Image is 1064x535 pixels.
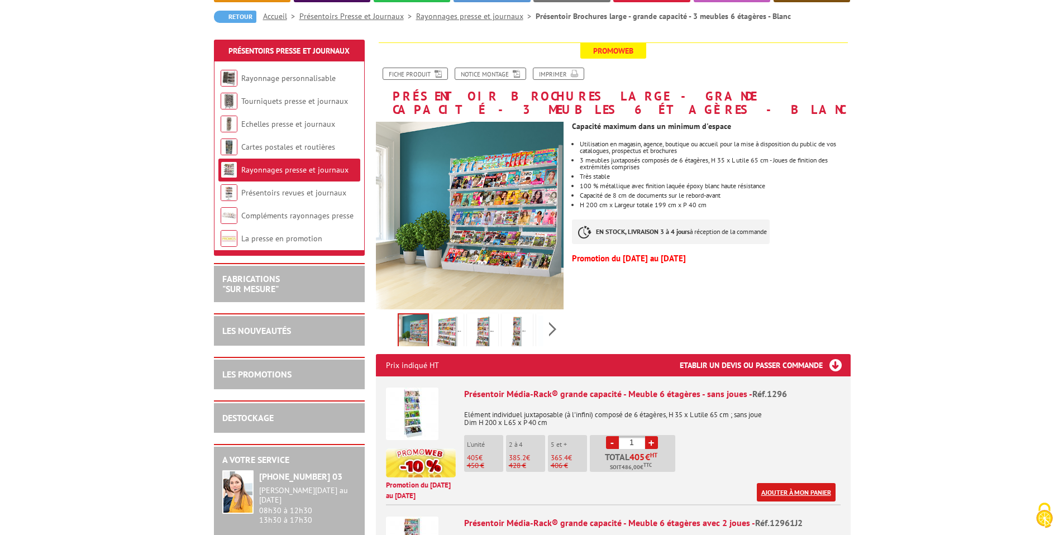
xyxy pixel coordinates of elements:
span: 365.4 [551,453,568,462]
img: Rayonnages presse et journaux [221,161,237,178]
p: 450 € [467,462,503,470]
p: € [467,454,503,462]
span: 385.2 [509,453,526,462]
img: Compléments rayonnages presse [221,207,237,224]
a: LES NOUVEAUTÉS [222,325,291,336]
span: 486,00 [622,463,640,472]
div: Présentoir Média-Rack® grande capacité - Meuble 6 étagères - sans joues - [464,388,841,400]
a: Notice Montage [455,68,526,80]
li: H 200 cm x Largeur totale 199 cm x P 40 cm [580,202,850,208]
a: Accueil [263,11,299,21]
span: € [645,452,650,461]
p: 406 € [551,462,587,470]
img: widget-service.jpg [222,470,254,514]
strong: EN STOCK, LIVRAISON 3 à 4 jours [596,227,690,236]
a: FABRICATIONS"Sur Mesure" [222,273,280,294]
p: Elément individuel juxtaposable (à l'infini) composé de 6 étagères, H 35 x L utile 65 cm ; sans j... [464,403,841,427]
a: Compléments rayonnages presse [241,211,354,221]
h2: A votre service [222,455,356,465]
h3: Etablir un devis ou passer commande [680,354,851,376]
strong: Capacité maximum dans un minimum d'espace [572,121,731,131]
a: DESTOCKAGE [222,412,274,423]
p: 5 et + [551,441,587,448]
img: 1296-sansjoues_dim.jpg [538,316,565,350]
a: Fiche produit [383,68,448,80]
img: Cartes postales et routières [221,138,237,155]
a: Rayonnages presse et journaux [416,11,536,21]
strong: [PHONE_NUMBER] 03 [259,471,342,482]
span: Réf.1296 [752,388,787,399]
span: Promoweb [580,43,646,59]
img: Cookies (fenêtre modale) [1030,501,1058,529]
p: Promotion du [DATE] au [DATE] [572,255,850,262]
li: 100 % métallique avec finition laquée époxy blanc haute résistance [580,183,850,189]
sup: HT [650,451,657,459]
a: Imprimer [533,68,584,80]
img: 12962j2_presentoir_grande_etagere_dim.jpg [469,316,496,350]
li: Très stable [580,173,850,180]
p: Promotion du [DATE] au [DATE] [386,480,456,501]
span: 405 [467,453,479,462]
a: La presse en promotion [241,233,322,243]
span: Réf.12961J2 [755,517,803,528]
div: 08h30 à 12h30 13h30 à 17h30 [259,486,356,524]
img: Echelles presse et journaux [221,116,237,132]
a: Présentoirs Presse et Journaux [228,46,350,56]
sup: TTC [643,462,652,468]
img: Présentoirs revues et journaux [221,184,237,201]
li: Présentoir Brochures large - grande capacité - 3 meubles 6 étagères - Blanc [536,11,791,22]
img: 12963j2_grande_etagere_situation.jpg [399,314,428,349]
img: Tourniquets presse et journaux [221,93,237,109]
img: promotion [386,448,456,477]
a: Echelles presse et journaux [241,119,335,129]
img: 12963j2_grande_etagere_situation.jpg [376,122,564,309]
p: € [551,454,587,462]
p: 428 € [509,462,545,470]
span: 405 [629,452,645,461]
a: Retour [214,11,256,23]
button: Cookies (fenêtre modale) [1025,497,1064,535]
p: 2 à 4 [509,441,545,448]
a: + [645,436,658,449]
span: Next [547,320,558,338]
img: La presse en promotion [221,230,237,247]
p: € [509,454,545,462]
a: Ajouter à mon panier [757,483,836,501]
img: Rayonnage personnalisable [221,70,237,87]
a: Tourniquets presse et journaux [241,96,348,106]
img: Présentoir Média-Rack® grande capacité - Meuble 6 étagères - sans joues [386,388,438,440]
div: [PERSON_NAME][DATE] au [DATE] [259,486,356,505]
a: Cartes postales et routières [241,142,335,152]
img: 12961j2_etagere_dim.jpg [504,316,531,350]
li: 3 meubles juxtaposés composés de 6 étagères, H 35 x L utile 65 cm - Joues de finition des extrémi... [580,157,850,170]
a: Présentoirs revues et journaux [241,188,346,198]
p: L'unité [467,441,503,448]
a: Rayonnages presse et journaux [241,165,349,175]
a: LES PROMOTIONS [222,369,292,380]
a: - [606,436,619,449]
div: Présentoir Média-Rack® grande capacité - Meuble 6 étagères avec 2 joues - [464,517,841,529]
p: Prix indiqué HT [386,354,439,376]
a: Rayonnage personnalisable [241,73,336,83]
li: Utilisation en magasin, agence, boutique ou accueil pour la mise à disposition du public de vos c... [580,141,850,154]
a: Présentoirs Presse et Journaux [299,11,416,21]
p: Total [593,452,675,472]
span: Soit € [610,463,652,472]
img: 12963j2_grande_etagere_dim.jpg [435,316,461,350]
p: à réception de la commande [572,219,770,244]
li: Capacité de 8 cm de documents sur le rebord-avant [580,192,850,199]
